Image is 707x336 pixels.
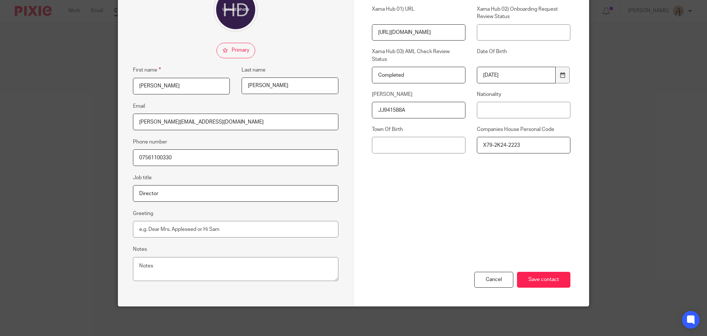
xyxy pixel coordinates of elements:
[372,126,465,133] label: Town Of Birth
[372,6,465,21] label: Xama Hub 01) URL
[477,126,570,133] label: Companies House Personal Code
[133,246,147,253] label: Notes
[133,210,153,217] label: Greeting
[133,66,161,74] label: First name
[477,67,556,83] input: YYYY-MM-DD
[133,174,152,181] label: Job title
[474,272,513,288] div: Cancel
[477,6,570,21] label: Xama Hub 02) Onboarding Request Review Status
[372,48,465,63] label: Xama Hub 03) AML Check Review Status
[477,48,570,63] label: Date Of Birth
[372,91,465,98] label: [PERSON_NAME]
[133,221,338,238] input: e.g. Dear Mrs. Appleseed or Hi Sam
[133,103,145,110] label: Email
[477,91,570,98] label: Nationality
[517,272,570,288] input: Save contact
[133,138,167,146] label: Phone number
[242,66,265,74] label: Last name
